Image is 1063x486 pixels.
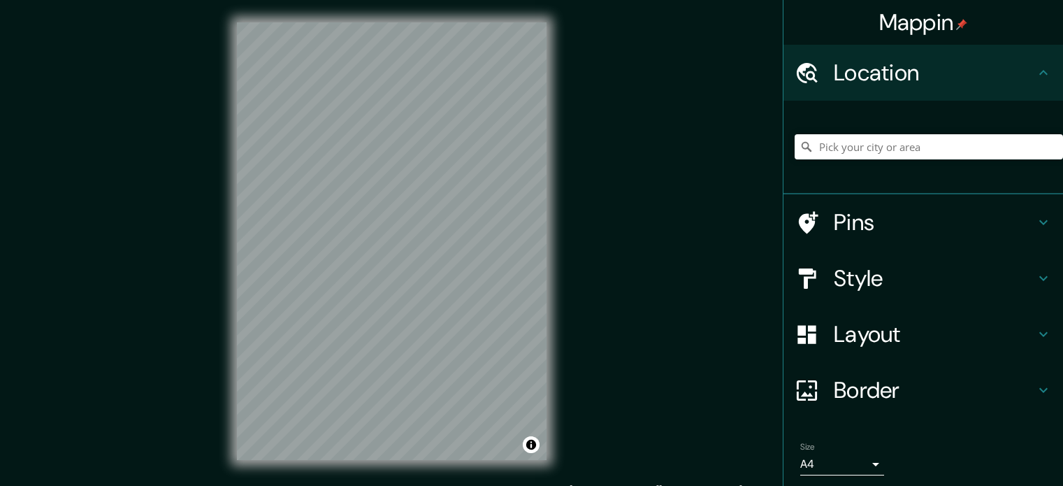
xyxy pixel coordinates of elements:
div: Style [783,250,1063,306]
img: pin-icon.png [956,19,967,30]
h4: Border [834,376,1035,404]
button: Toggle attribution [523,436,540,453]
div: Border [783,362,1063,418]
div: A4 [800,453,884,476]
h4: Style [834,264,1035,292]
h4: Location [834,59,1035,87]
label: Size [800,441,815,453]
div: Location [783,45,1063,101]
h4: Layout [834,320,1035,348]
input: Pick your city or area [795,134,1063,159]
h4: Pins [834,208,1035,236]
div: Layout [783,306,1063,362]
div: Pins [783,194,1063,250]
canvas: Map [237,22,547,460]
h4: Mappin [879,8,968,36]
iframe: Help widget launcher [939,431,1048,471]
